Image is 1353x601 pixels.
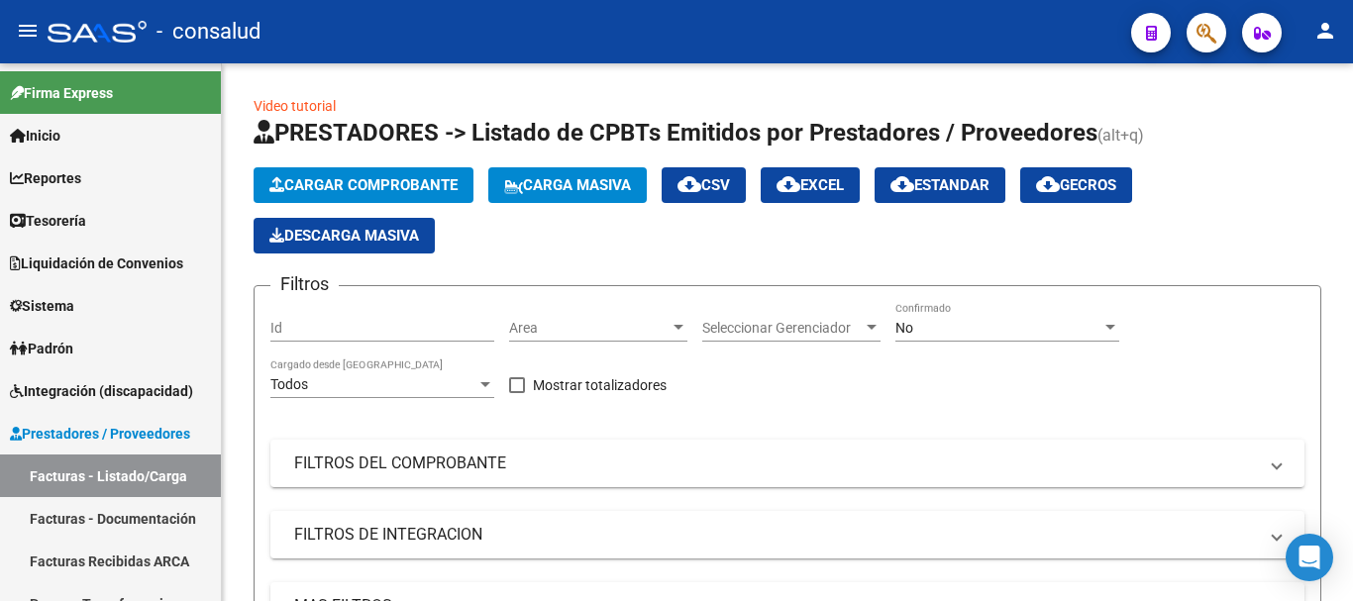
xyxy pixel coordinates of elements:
[16,19,40,43] mat-icon: menu
[488,167,647,203] button: Carga Masiva
[1286,534,1333,581] div: Open Intercom Messenger
[895,320,913,336] span: No
[10,338,73,359] span: Padrón
[269,227,419,245] span: Descarga Masiva
[294,524,1257,546] mat-panel-title: FILTROS DE INTEGRACION
[270,511,1304,558] mat-expansion-panel-header: FILTROS DE INTEGRACION
[662,167,746,203] button: CSV
[254,218,435,253] button: Descarga Masiva
[1020,167,1132,203] button: Gecros
[10,423,190,445] span: Prestadores / Proveedores
[270,270,339,298] h3: Filtros
[702,320,863,337] span: Seleccionar Gerenciador
[10,210,86,232] span: Tesorería
[890,172,914,196] mat-icon: cloud_download
[777,176,844,194] span: EXCEL
[1036,172,1060,196] mat-icon: cloud_download
[254,218,435,253] app-download-masive: Descarga masiva de comprobantes (adjuntos)
[761,167,860,203] button: EXCEL
[270,376,308,392] span: Todos
[10,82,113,104] span: Firma Express
[10,380,193,402] span: Integración (discapacidad)
[875,167,1005,203] button: Estandar
[156,10,260,53] span: - consalud
[254,98,336,114] a: Video tutorial
[270,440,1304,487] mat-expansion-panel-header: FILTROS DEL COMPROBANTE
[533,373,667,397] span: Mostrar totalizadores
[1097,126,1144,145] span: (alt+q)
[10,167,81,189] span: Reportes
[1313,19,1337,43] mat-icon: person
[294,452,1257,474] mat-panel-title: FILTROS DEL COMPROBANTE
[10,295,74,317] span: Sistema
[890,176,989,194] span: Estandar
[677,176,730,194] span: CSV
[777,172,800,196] mat-icon: cloud_download
[254,119,1097,147] span: PRESTADORES -> Listado de CPBTs Emitidos por Prestadores / Proveedores
[1036,176,1116,194] span: Gecros
[504,176,631,194] span: Carga Masiva
[254,167,473,203] button: Cargar Comprobante
[677,172,701,196] mat-icon: cloud_download
[10,252,183,274] span: Liquidación de Convenios
[10,125,60,147] span: Inicio
[269,176,458,194] span: Cargar Comprobante
[509,320,670,337] span: Area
